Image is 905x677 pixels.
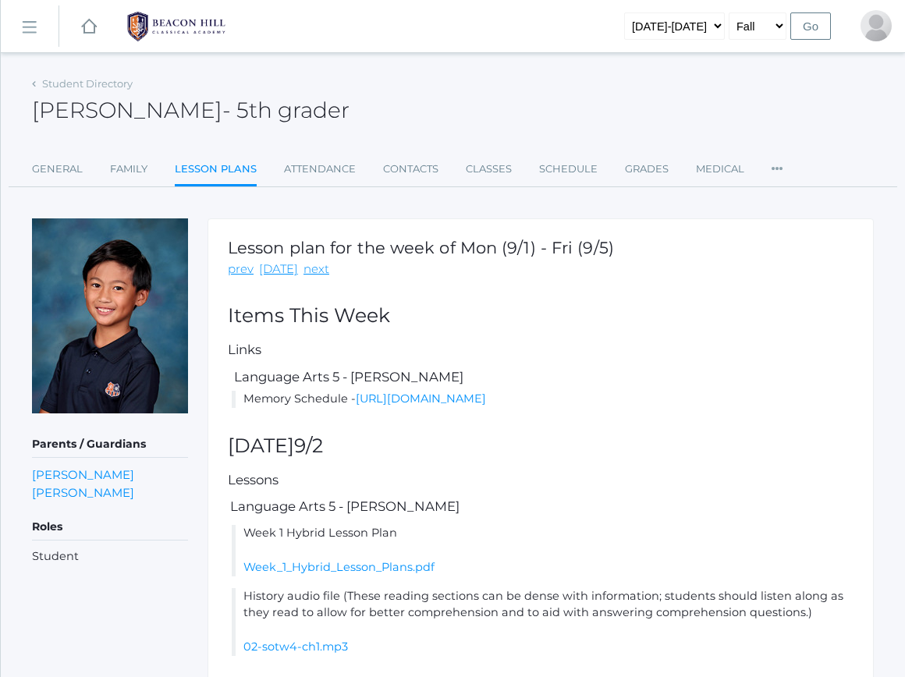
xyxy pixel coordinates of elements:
a: Week_1_Hybrid_Lesson_Plans.pdf [243,560,435,574]
li: Week 1 Hybrid Lesson Plan [232,525,854,576]
a: [URL][DOMAIN_NAME] [356,392,486,406]
a: Schedule [539,154,598,185]
li: Student [32,548,188,565]
span: - 5th grader [222,97,350,123]
a: General [32,154,83,185]
div: Lew Soratorio [861,10,892,41]
a: 02-sotw4-ch1.mp3 [243,640,348,654]
h5: Parents / Guardians [32,431,188,458]
h2: Items This Week [228,305,854,327]
img: Matteo Soratorio [32,218,188,413]
h5: Links [228,342,854,356]
span: 9/2 [294,434,323,457]
a: [DATE] [259,261,298,278]
h5: Language Arts 5 - [PERSON_NAME] [228,499,854,513]
a: [PERSON_NAME] [32,466,134,484]
a: Grades [625,154,669,185]
h1: Lesson plan for the week of Mon (9/1) - Fri (9/5) [228,239,614,257]
h2: [PERSON_NAME] [32,98,350,122]
a: Medical [696,154,744,185]
a: Student Directory [42,77,133,90]
a: Attendance [284,154,356,185]
input: Go [790,12,831,40]
h5: Roles [32,514,188,541]
h2: [DATE] [228,435,854,457]
a: Contacts [383,154,438,185]
a: Lesson Plans [175,154,257,187]
li: History audio file (These reading sections can be dense with information; students should listen ... [232,588,854,656]
a: Family [110,154,147,185]
a: Classes [466,154,512,185]
img: BHCALogos-05-308ed15e86a5a0abce9b8dd61676a3503ac9727e845dece92d48e8588c001991.png [118,7,235,46]
a: next [303,261,329,278]
h5: Language Arts 5 - [PERSON_NAME] [232,370,854,384]
a: prev [228,261,254,278]
a: [PERSON_NAME] [32,484,134,502]
li: Memory Schedule - [232,391,854,408]
h5: Lessons [228,473,854,487]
